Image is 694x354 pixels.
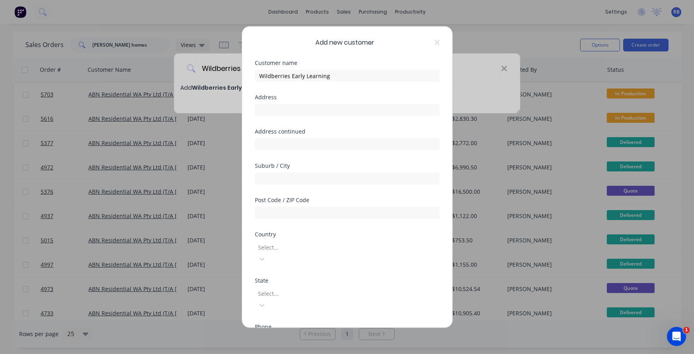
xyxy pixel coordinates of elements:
[255,232,440,237] div: Country
[255,94,440,100] div: Address
[255,60,440,66] div: Customer name
[683,327,690,333] span: 1
[255,197,440,203] div: Post Code / ZIP Code
[255,163,440,169] div: Suburb / City
[255,129,440,134] div: Address continued
[255,278,440,283] div: State
[667,327,686,346] iframe: Intercom live chat
[255,324,440,330] div: Phone
[315,38,374,47] span: Add new customer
